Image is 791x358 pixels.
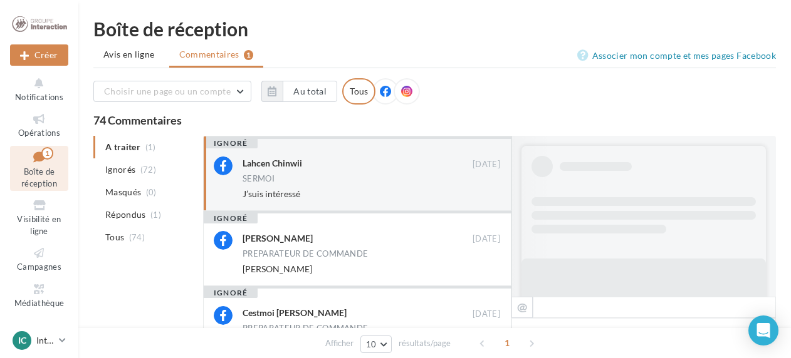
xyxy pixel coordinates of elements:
span: Boîte de réception [21,166,57,188]
span: (74) [129,232,145,242]
span: Masqués [105,186,141,198]
span: Ignorés [105,163,135,176]
p: Interaction [GEOGRAPHIC_DATA] [36,334,54,347]
span: [DATE] [473,309,500,320]
div: Boîte de réception [93,19,776,38]
span: (1) [150,210,161,220]
div: [PERSON_NAME] [243,232,313,245]
button: Au total [283,81,337,102]
span: 10 [366,339,377,349]
span: Tous [105,231,124,243]
a: Opérations [10,110,68,140]
span: [DATE] [473,159,500,170]
div: ignoré [204,138,258,148]
span: Afficher [325,337,354,349]
div: Cestmoi [PERSON_NAME] [243,307,347,319]
span: [DATE] [473,233,500,245]
div: PREPARATEUR DE COMMANDE [243,250,368,258]
a: Associer mon compte et mes pages Facebook [577,48,776,63]
span: Opérations [18,128,60,138]
button: Au total [261,81,337,102]
span: J’suis intéressé [243,188,300,199]
button: Créer [10,44,68,66]
span: Médiathèque [14,298,65,308]
a: Visibilité en ligne [10,196,68,238]
a: Campagnes [10,243,68,274]
span: Visibilité en ligne [17,214,61,236]
div: Lahcen Chinwii [243,157,302,170]
button: Notifications [10,74,68,105]
span: Notifications [15,92,63,102]
span: (0) [146,187,157,197]
a: Médiathèque [10,280,68,310]
div: ignoré [204,288,258,298]
div: PREPARATEUR DE COMMANDE [243,324,368,332]
a: Calendrier [10,315,68,346]
span: 1 [497,333,517,353]
div: Nouvelle campagne [10,44,68,66]
button: Choisir une page ou un compte [93,81,251,102]
span: Campagnes [17,262,61,272]
span: résultats/page [399,337,451,349]
div: 74 Commentaires [93,115,776,126]
div: Open Intercom Messenger [748,315,778,345]
a: IC Interaction [GEOGRAPHIC_DATA] [10,329,68,352]
button: 10 [360,335,392,353]
span: Répondus [105,208,146,221]
span: Avis en ligne [103,48,155,61]
span: (72) [140,165,156,175]
span: Choisir une page ou un compte [104,86,231,96]
div: 1 [41,147,53,160]
a: Boîte de réception1 [10,146,68,192]
span: [PERSON_NAME] [243,263,312,274]
div: Tous [342,78,375,105]
div: ignoré [204,213,258,223]
div: SERMOI [243,175,275,183]
span: IC [18,334,26,347]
